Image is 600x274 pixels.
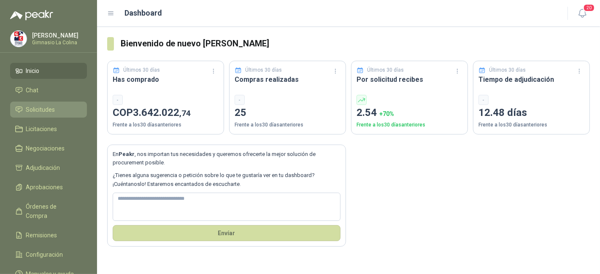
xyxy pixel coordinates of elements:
[26,202,79,220] span: Órdenes de Compra
[10,63,87,79] a: Inicio
[10,140,87,156] a: Negociaciones
[119,151,135,157] b: Peakr
[10,82,87,98] a: Chat
[357,74,462,85] h3: Por solicitud recibes
[26,250,63,259] span: Configuración
[113,225,341,241] button: Envíar
[10,247,87,263] a: Configuración
[26,144,65,153] span: Negociaciones
[26,163,60,172] span: Adjudicación
[113,105,219,121] p: COP
[368,66,404,74] p: Últimos 30 días
[478,105,584,121] p: 12.48 días
[246,66,282,74] p: Últimos 30 días
[113,121,219,129] p: Frente a los 30 días anteriores
[113,95,123,105] div: -
[26,66,40,75] span: Inicio
[10,199,87,224] a: Órdenes de Compra
[125,7,162,19] h1: Dashboard
[10,179,87,195] a: Aprobaciones
[235,95,245,105] div: -
[10,160,87,176] a: Adjudicación
[357,105,462,121] p: 2.54
[235,74,341,85] h3: Compras realizadas
[113,171,341,188] p: ¿Tienes alguna sugerencia o petición sobre lo que te gustaría ver en tu dashboard? ¡Cuéntanoslo! ...
[11,31,27,47] img: Company Logo
[575,6,590,21] button: 20
[583,4,595,12] span: 20
[113,150,341,167] p: En , nos importan tus necesidades y queremos ofrecerte la mejor solución de procurement posible.
[478,74,584,85] h3: Tiempo de adjudicación
[124,66,160,74] p: Últimos 30 días
[10,10,53,20] img: Logo peakr
[10,121,87,137] a: Licitaciones
[26,124,57,134] span: Licitaciones
[379,110,394,117] span: + 70 %
[478,95,489,105] div: -
[357,121,462,129] p: Frente a los 30 días anteriores
[235,105,341,121] p: 25
[10,102,87,118] a: Solicitudes
[478,121,584,129] p: Frente a los 30 días anteriores
[26,105,55,114] span: Solicitudes
[179,108,191,118] span: ,74
[26,86,39,95] span: Chat
[133,107,191,118] span: 3.642.022
[10,227,87,243] a: Remisiones
[26,183,63,192] span: Aprobaciones
[235,121,341,129] p: Frente a los 30 días anteriores
[489,66,526,74] p: Últimos 30 días
[121,37,590,50] h3: Bienvenido de nuevo [PERSON_NAME]
[26,231,57,240] span: Remisiones
[32,32,85,38] p: [PERSON_NAME]
[113,74,219,85] h3: Has comprado
[32,40,85,45] p: Gimnasio La Colina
